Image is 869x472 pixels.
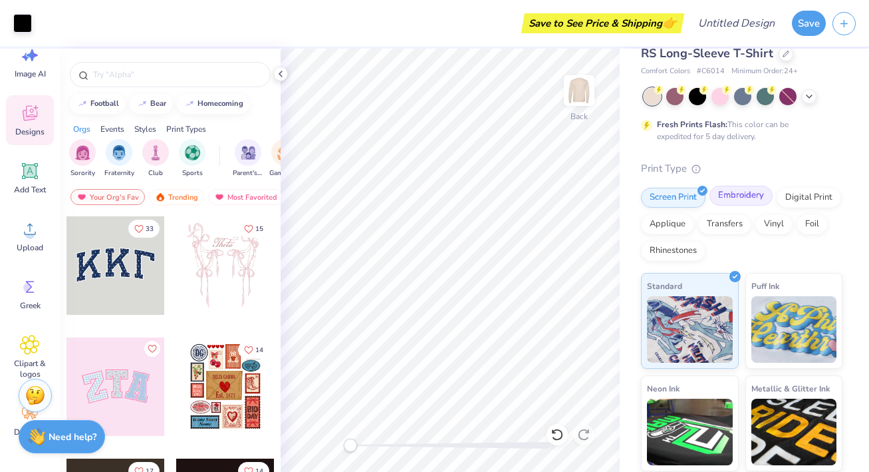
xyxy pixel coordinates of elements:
button: filter button [142,139,169,178]
button: filter button [233,139,263,178]
span: Decorate [14,427,46,437]
div: Accessibility label [344,439,357,452]
span: # C6014 [697,66,725,77]
div: filter for Game Day [269,139,300,178]
img: most_fav.gif [214,192,225,202]
div: filter for Sorority [69,139,96,178]
div: filter for Fraternity [104,139,134,178]
img: Club Image [148,145,163,160]
span: Sorority [70,168,95,178]
img: trend_line.gif [184,100,195,108]
button: Like [238,220,269,238]
img: Metallic & Glitter Ink [751,399,837,465]
strong: Fresh Prints Flash: [657,119,727,130]
div: filter for Parent's Weekend [233,139,263,178]
img: Parent's Weekend Image [241,145,256,160]
div: Rhinestones [641,241,705,261]
div: Events [100,123,124,135]
div: filter for Sports [179,139,205,178]
button: football [70,94,125,114]
img: Standard [647,296,733,363]
div: Vinyl [755,214,793,234]
span: Image AI [15,69,46,79]
button: bear [130,94,172,114]
button: filter button [269,139,300,178]
img: Fraternity Image [112,145,126,160]
span: Club [148,168,163,178]
div: Print Types [166,123,206,135]
span: Designs [15,126,45,137]
button: filter button [179,139,205,178]
div: This color can be expedited for 5 day delivery. [657,118,820,142]
div: homecoming [197,100,243,107]
span: 33 [146,226,154,232]
div: Screen Print [641,188,705,208]
span: Neon Ink [647,381,680,395]
button: Like [128,220,160,238]
img: Back [566,77,592,104]
button: filter button [104,139,134,178]
span: Add Text [14,184,46,195]
div: Print Type [641,161,842,176]
button: homecoming [177,94,249,114]
img: trending.gif [155,192,166,202]
input: Untitled Design [687,10,785,37]
img: trend_line.gif [137,100,148,108]
span: 14 [255,347,263,354]
img: Puff Ink [751,296,837,363]
div: Trending [149,189,204,205]
button: filter button [69,139,96,178]
button: Save [792,11,826,36]
div: football [90,100,119,107]
div: Embroidery [709,186,773,206]
span: Fraternity [104,168,134,178]
span: Greek [20,300,41,311]
div: Foil [797,214,828,234]
button: Like [238,341,269,359]
div: Digital Print [777,188,841,208]
div: Applique [641,214,694,234]
span: Puff Ink [751,279,779,293]
strong: Need help? [49,431,96,443]
span: Minimum Order: 24 + [731,66,798,77]
span: Standard [647,279,682,293]
img: most_fav.gif [76,192,87,202]
span: Upload [17,242,43,253]
img: Sorority Image [75,145,90,160]
div: Orgs [73,123,90,135]
span: Clipart & logos [8,358,52,379]
span: Comfort Colors [641,66,690,77]
div: Your Org's Fav [70,189,145,205]
img: trend_line.gif [77,100,88,108]
button: Like [144,341,160,357]
div: Back [570,111,588,122]
div: filter for Club [142,139,169,178]
span: 15 [255,226,263,232]
div: Styles [134,123,156,135]
span: Parent's Weekend [233,168,263,178]
span: Sports [182,168,203,178]
span: 👉 [662,15,677,31]
div: Transfers [698,214,751,234]
div: bear [150,100,166,107]
img: Game Day Image [277,145,293,160]
span: Metallic & Glitter Ink [751,381,830,395]
img: Neon Ink [647,399,733,465]
span: Game Day [269,168,300,178]
input: Try "Alpha" [92,68,262,81]
div: Most Favorited [208,189,283,205]
img: Sports Image [185,145,200,160]
div: Save to See Price & Shipping [525,13,681,33]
